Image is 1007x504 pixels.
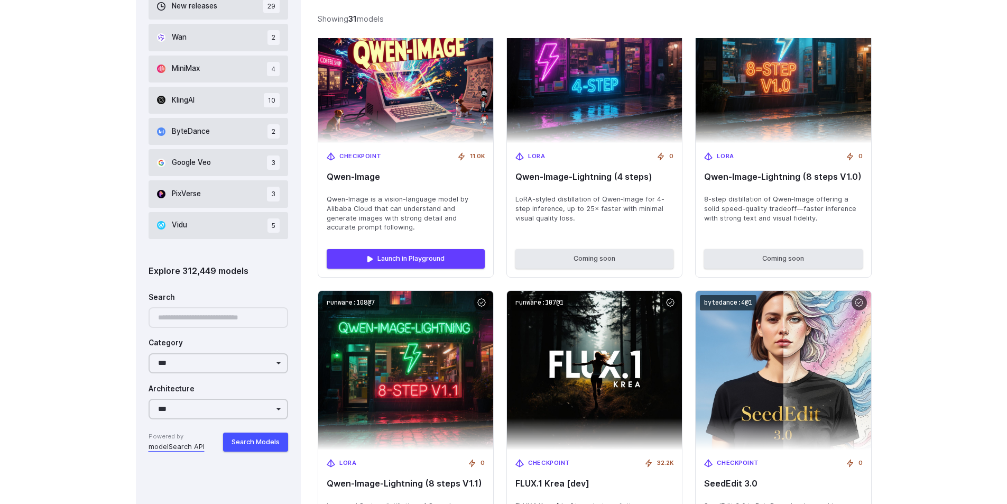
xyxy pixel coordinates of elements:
label: Architecture [149,383,195,395]
span: 2 [267,124,280,139]
span: Checkpoint [717,459,759,468]
span: 2 [267,30,280,44]
button: PixVerse 3 [149,180,289,207]
button: Coming soon [515,249,673,268]
span: New releases [172,1,217,12]
label: Category [149,337,183,349]
span: ByteDance [172,126,210,138]
button: Coming soon [704,249,862,268]
span: 10 [264,93,280,107]
span: MiniMax [172,63,200,75]
span: PixVerse [172,188,201,200]
code: runware:108@7 [322,295,379,310]
div: Explore 312,449 models [149,264,289,278]
span: 8-step distillation of Qwen‑Image offering a solid speed-quality tradeoff—faster inference with s... [704,195,862,223]
a: Launch in Playground [327,249,485,268]
div: Showing models [318,13,384,25]
span: 11.0K [470,152,485,161]
span: LoRA-styled distillation of Qwen‑Image for 4-step inference, up to 25× faster with minimal visual... [515,195,673,223]
span: Qwen-Image [327,172,485,182]
button: Google Veo 3 [149,149,289,176]
span: Qwen‑Image-Lightning (8 steps V1.0) [704,172,862,182]
button: ByteDance 2 [149,118,289,145]
a: modelSearch API [149,442,205,452]
span: 32.2K [657,459,673,468]
span: 0 [858,459,863,468]
code: bytedance:4@1 [700,295,756,310]
button: Search Models [223,433,288,452]
span: 5 [267,218,280,233]
span: Qwen-Image is a vision-language model by Alibaba Cloud that can understand and generate images wi... [327,195,485,233]
strong: 31 [348,14,357,23]
img: SeedEdit 3.0 [696,291,871,450]
span: 0 [858,152,863,161]
button: Vidu 5 [149,212,289,239]
img: Qwen‑Image-Lightning (8 steps V1.1) [318,291,493,450]
span: FLUX.1 Krea [dev] [515,479,673,489]
span: SeedEdit 3.0 [704,479,862,489]
span: Qwen‑Image-Lightning (8 steps V1.1) [327,479,485,489]
span: 0 [669,152,673,161]
span: 3 [267,155,280,170]
img: FLUX.1 Krea [dev] [507,291,682,450]
label: Search [149,292,175,304]
select: Category [149,353,289,374]
span: Checkpoint [528,459,570,468]
span: Qwen‑Image-Lightning (4 steps) [515,172,673,182]
span: Checkpoint [339,152,382,161]
span: LoRA [717,152,734,161]
span: 0 [481,459,485,468]
select: Architecture [149,399,289,419]
span: LoRA [339,459,356,468]
span: Wan [172,32,187,43]
span: 4 [267,62,280,76]
span: LoRA [528,152,545,161]
span: Google Veo [172,157,211,169]
span: KlingAI [172,95,195,106]
button: Wan 2 [149,24,289,51]
span: Powered by [149,432,205,442]
button: MiniMax 4 [149,56,289,83]
span: 3 [267,187,280,201]
button: KlingAI 10 [149,87,289,114]
span: Vidu [172,219,187,231]
code: runware:107@1 [511,295,568,310]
